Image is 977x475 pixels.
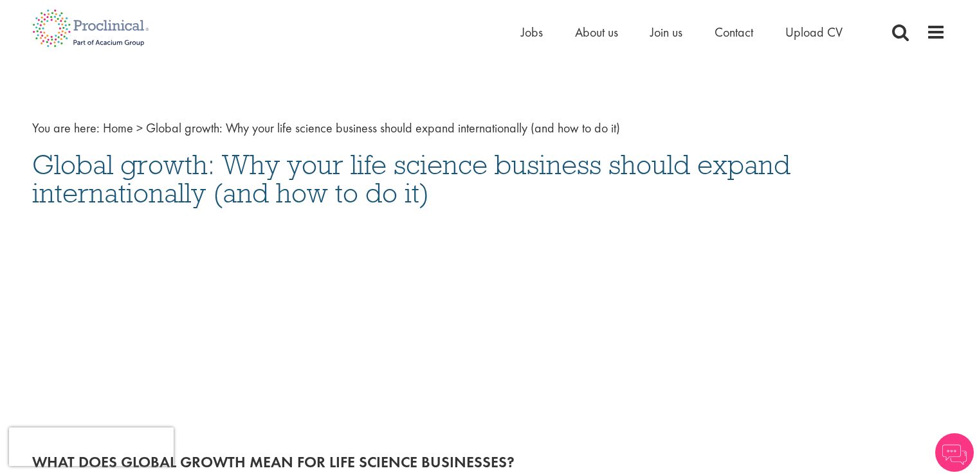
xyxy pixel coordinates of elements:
[32,147,790,210] span: Global growth: Why your life science business should expand internationally (and how to do it)
[9,427,174,466] iframe: reCAPTCHA
[32,120,100,136] span: You are here:
[785,24,843,40] a: Upload CV
[146,120,620,136] span: Global growth: Why your life science business should expand internationally (and how to do it)
[575,24,618,40] a: About us
[521,24,543,40] a: Jobs
[32,454,790,471] h2: WHAT DOES GLOBAL GROWTH MEAN FOR LIFE SCIENCE BUSINESSES?
[103,120,133,136] a: breadcrumb link
[32,228,392,430] iframe: YouTube video player
[715,24,753,40] a: Contact
[935,433,974,472] img: Chatbot
[650,24,682,40] a: Join us
[136,120,143,136] span: >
